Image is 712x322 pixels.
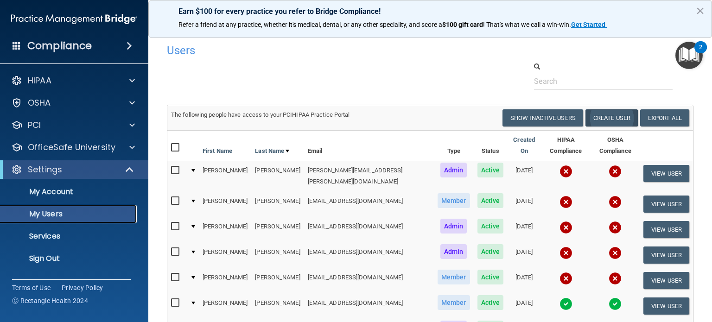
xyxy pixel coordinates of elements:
img: cross.ca9f0e7f.svg [559,246,572,259]
td: [PERSON_NAME] [251,293,304,319]
img: PMB logo [11,10,137,28]
input: Search [534,73,673,90]
th: HIPAA Compliance [541,131,591,161]
img: cross.ca9f0e7f.svg [559,221,572,234]
img: cross.ca9f0e7f.svg [609,196,622,208]
td: [PERSON_NAME] [251,268,304,293]
span: Member [438,193,470,208]
button: Create User [585,109,638,126]
img: cross.ca9f0e7f.svg [559,196,572,208]
span: Member [438,295,470,310]
button: View User [643,196,689,213]
img: cross.ca9f0e7f.svg [559,165,572,178]
span: ! That's what we call a win-win. [483,21,571,28]
p: Sign Out [6,254,133,263]
img: tick.e7d51cea.svg [609,297,622,310]
td: [DATE] [507,217,541,242]
img: cross.ca9f0e7f.svg [609,165,622,178]
td: [EMAIL_ADDRESS][DOMAIN_NAME] [304,217,434,242]
a: Last Name [255,145,289,157]
a: HIPAA [11,75,135,86]
button: View User [643,297,689,315]
p: OfficeSafe University [28,142,115,153]
button: View User [643,165,689,182]
span: Active [477,163,504,177]
button: View User [643,221,689,238]
td: [PERSON_NAME] [251,242,304,268]
td: [DATE] [507,242,541,268]
h4: Users [167,44,468,57]
p: Settings [28,164,62,175]
span: Active [477,193,504,208]
td: [PERSON_NAME] [199,293,251,319]
img: cross.ca9f0e7f.svg [609,246,622,259]
th: Status [474,131,508,161]
td: [PERSON_NAME] [199,161,251,191]
span: Ⓒ Rectangle Health 2024 [12,296,88,305]
td: [DATE] [507,293,541,319]
a: Created On [511,134,537,157]
span: Admin [440,244,467,259]
span: Active [477,219,504,234]
strong: Get Started [571,21,605,28]
td: [EMAIL_ADDRESS][DOMAIN_NAME] [304,293,434,319]
div: 2 [699,47,702,59]
button: Close [696,3,705,18]
td: [PERSON_NAME] [251,191,304,217]
span: Refer a friend at any practice, whether it's medical, dental, or any other speciality, and score a [178,21,442,28]
th: OSHA Compliance [591,131,640,161]
a: OSHA [11,97,135,108]
a: OfficeSafe University [11,142,135,153]
th: Type [434,131,474,161]
a: Settings [11,164,134,175]
td: [EMAIL_ADDRESS][DOMAIN_NAME] [304,191,434,217]
td: [PERSON_NAME] [199,217,251,242]
a: First Name [203,145,232,157]
img: tick.e7d51cea.svg [559,297,572,310]
a: Privacy Policy [62,283,103,292]
iframe: Drift Widget Chat Controller [552,257,701,293]
td: [PERSON_NAME] [199,268,251,293]
h4: Compliance [27,39,92,52]
p: Earn $100 for every practice you refer to Bridge Compliance! [178,7,682,16]
th: Email [304,131,434,161]
td: [PERSON_NAME] [199,242,251,268]
td: [PERSON_NAME] [251,217,304,242]
a: Get Started [571,21,607,28]
p: My Users [6,209,133,219]
a: Terms of Use [12,283,51,292]
p: PCI [28,120,41,131]
span: The following people have access to your PCIHIPAA Practice Portal [171,111,350,118]
strong: $100 gift card [442,21,483,28]
button: Open Resource Center, 2 new notifications [675,42,703,69]
td: [PERSON_NAME] [251,161,304,191]
a: Export All [640,109,689,126]
button: Show Inactive Users [502,109,583,126]
td: [EMAIL_ADDRESS][DOMAIN_NAME] [304,268,434,293]
span: Member [438,270,470,284]
td: [PERSON_NAME][EMAIL_ADDRESS][PERSON_NAME][DOMAIN_NAME] [304,161,434,191]
td: [PERSON_NAME] [199,191,251,217]
span: Admin [440,163,467,177]
span: Active [477,295,504,310]
p: HIPAA [28,75,51,86]
p: OSHA [28,97,51,108]
span: Active [477,244,504,259]
td: [DATE] [507,268,541,293]
td: [EMAIL_ADDRESS][DOMAIN_NAME] [304,242,434,268]
img: cross.ca9f0e7f.svg [609,221,622,234]
span: Active [477,270,504,284]
p: Services [6,232,133,241]
a: PCI [11,120,135,131]
button: View User [643,246,689,264]
span: Admin [440,219,467,234]
p: My Account [6,187,133,196]
td: [DATE] [507,161,541,191]
td: [DATE] [507,191,541,217]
